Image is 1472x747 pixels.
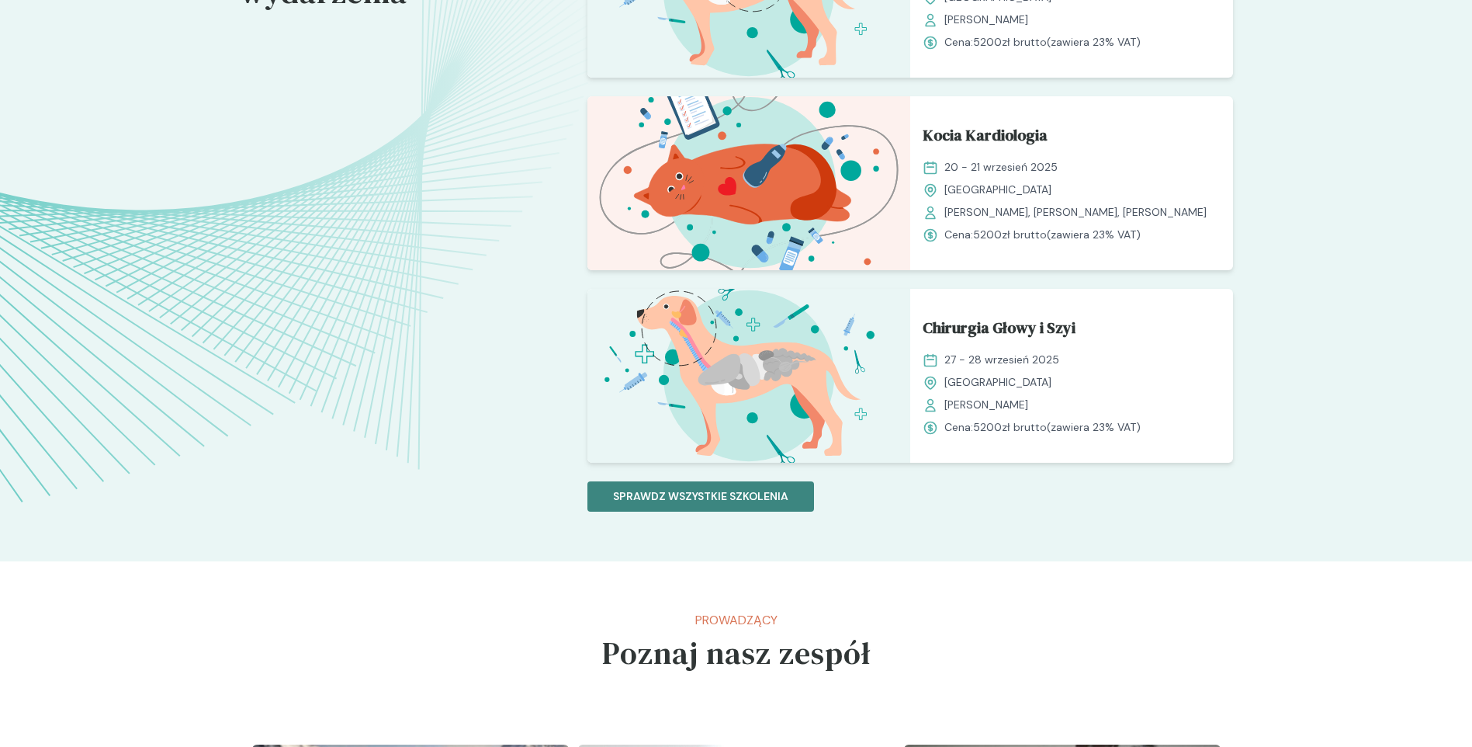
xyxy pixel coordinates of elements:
[944,227,1141,243] span: Cena: (zawiera 23% VAT)
[602,630,871,676] h5: Poznaj nasz zespół
[587,481,814,512] button: Sprawdz wszystkie szkolenia
[587,96,910,270] img: aHfXlEMqNJQqH-jZ_KociaKardio_T.svg
[923,123,1048,153] span: Kocia Kardiologia
[973,228,1047,241] span: 5200 zł brutto
[613,488,788,505] p: Sprawdz wszystkie szkolenia
[944,204,1207,221] span: [PERSON_NAME], [PERSON_NAME], [PERSON_NAME]
[944,374,1051,391] span: [GEOGRAPHIC_DATA]
[944,397,1028,413] span: [PERSON_NAME]
[944,159,1058,175] span: 20 - 21 wrzesień 2025
[923,316,1075,346] span: Chirurgia Głowy i Szyi
[602,611,871,630] p: Prowadzący
[944,419,1141,436] span: Cena: (zawiera 23% VAT)
[973,35,1047,49] span: 5200 zł brutto
[944,182,1051,198] span: [GEOGRAPHIC_DATA]
[587,289,910,463] img: ZqFXfB5LeNNTxeHy_ChiruGS_T.svg
[923,316,1221,346] a: Chirurgia Głowy i Szyi
[944,352,1059,368] span: 27 - 28 wrzesień 2025
[973,420,1047,434] span: 5200 zł brutto
[944,34,1141,50] span: Cena: (zawiera 23% VAT)
[944,12,1028,28] span: [PERSON_NAME]
[923,123,1221,153] a: Kocia Kardiologia
[587,488,814,504] a: Sprawdz wszystkie szkolenia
